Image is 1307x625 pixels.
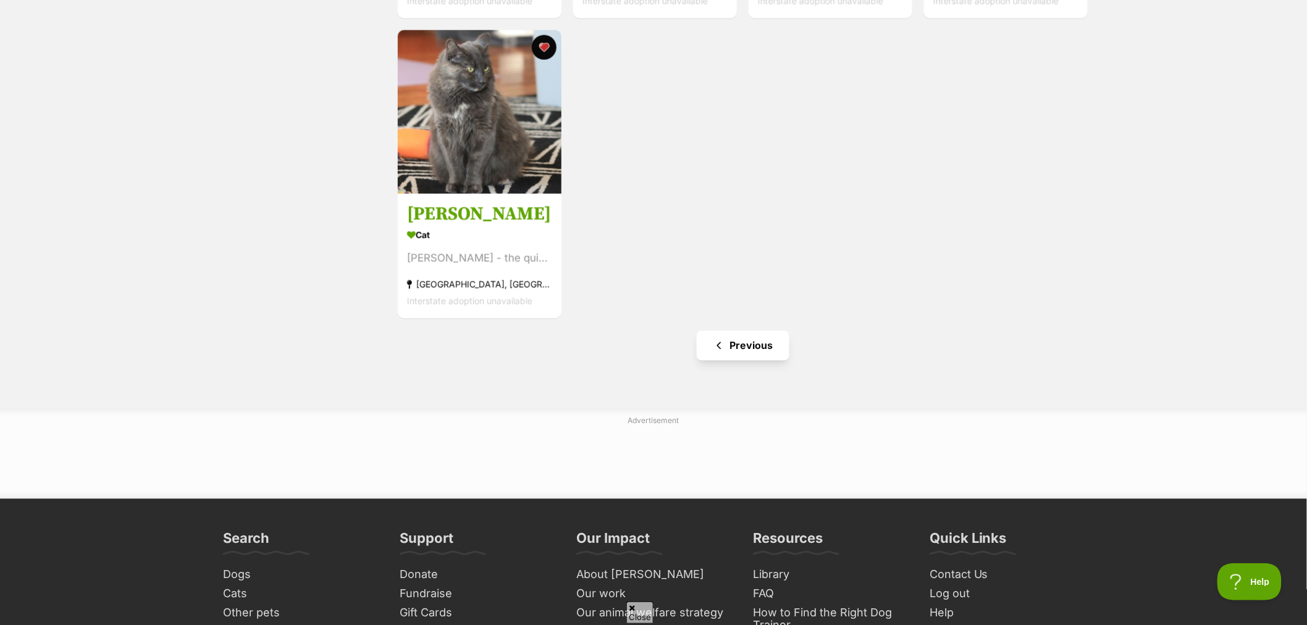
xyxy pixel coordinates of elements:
[571,585,736,604] a: Our work
[576,530,650,555] h3: Our Impact
[925,585,1089,604] a: Log out
[218,585,382,604] a: Cats
[407,276,552,293] div: [GEOGRAPHIC_DATA], [GEOGRAPHIC_DATA]
[407,203,552,226] h3: [PERSON_NAME]
[1217,563,1282,600] iframe: Help Scout Beacon - Open
[407,250,552,267] div: [PERSON_NAME] - the quiet [DEMOGRAPHIC_DATA]
[626,602,653,623] span: Close
[930,530,1007,555] h3: Quick Links
[218,604,382,623] a: Other pets
[407,226,552,244] div: Cat
[398,30,561,194] img: Amelia
[218,566,382,585] a: Dogs
[571,566,736,585] a: About [PERSON_NAME]
[925,604,1089,623] a: Help
[400,530,453,555] h3: Support
[925,566,1089,585] a: Contact Us
[397,331,1089,361] nav: Pagination
[697,331,789,361] a: Previous page
[398,193,561,319] a: [PERSON_NAME] Cat [PERSON_NAME] - the quiet [DEMOGRAPHIC_DATA] [GEOGRAPHIC_DATA], [GEOGRAPHIC_DAT...
[223,530,269,555] h3: Search
[395,585,559,604] a: Fundraise
[748,585,912,604] a: FAQ
[753,530,823,555] h3: Resources
[748,566,912,585] a: Library
[395,604,559,623] a: Gift Cards
[395,566,559,585] a: Donate
[571,604,736,623] a: Our animal welfare strategy
[407,296,532,306] span: Interstate adoption unavailable
[532,35,557,60] button: favourite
